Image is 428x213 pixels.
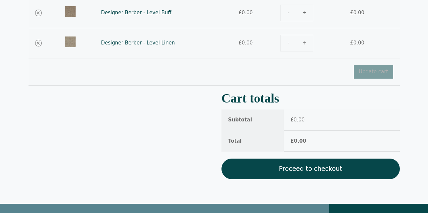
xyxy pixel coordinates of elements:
span: £ [238,40,242,46]
h2: Cart totals [221,94,400,103]
a: Designer Berber - Level Linen [101,40,175,46]
span: £ [238,10,242,16]
img: Designer Berber - Level Buff [65,6,76,17]
th: Subtotal [221,109,284,131]
bdi: 0.00 [290,138,306,144]
a: Remove Designer Berber - Level Buff from cart [35,10,42,16]
span: £ [290,138,294,144]
a: Remove Designer Berber - Level Linen from cart [35,40,42,46]
th: Total [221,131,284,152]
span: £ [290,117,294,123]
bdi: 0.00 [290,117,305,123]
bdi: 0.00 [350,40,364,46]
bdi: 0.00 [238,40,253,46]
a: Proceed to checkout [221,159,400,179]
span: £ [350,40,353,46]
span: £ [350,10,353,16]
img: Designer Berber - Level Linen [65,36,76,47]
bdi: 0.00 [350,10,364,16]
a: Designer Berber - Level Buff [101,10,171,16]
button: Update cart [354,65,393,79]
bdi: 0.00 [238,10,253,16]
